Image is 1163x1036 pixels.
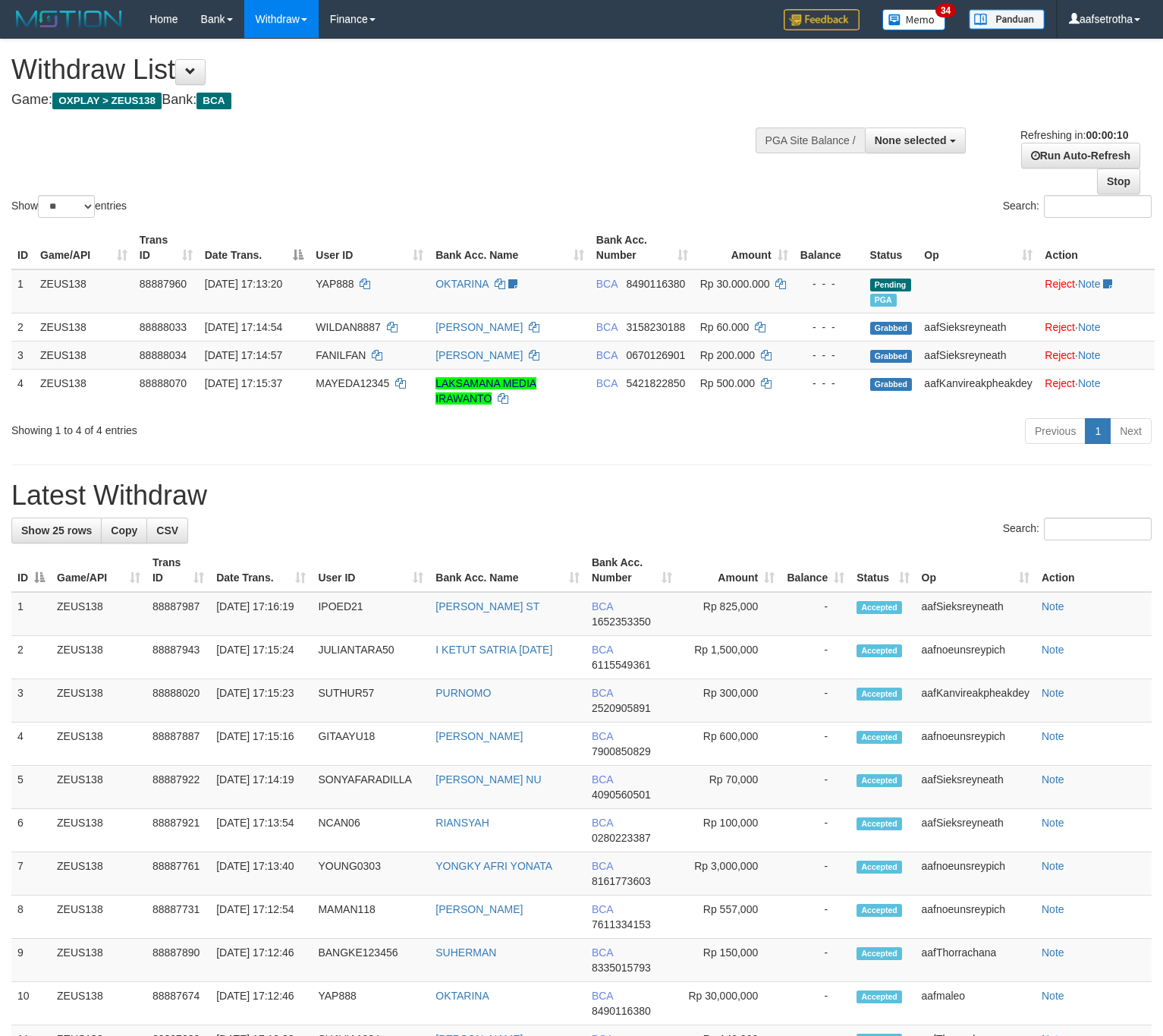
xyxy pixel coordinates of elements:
[916,809,1036,852] td: aafSieksreyneath
[700,278,770,290] span: Rp 30.000.000
[1042,600,1064,612] a: Note
[918,226,1039,269] th: Op: activate to sort column ascending
[156,524,178,537] span: CSV
[316,278,354,290] span: YAP888
[794,226,864,269] th: Balance
[800,376,858,391] div: - - -
[857,731,902,744] span: Accepted
[916,723,1036,766] td: aafnoeunsreypich
[146,636,210,679] td: 88887943
[11,982,51,1025] td: 10
[312,766,429,809] td: SONYAFARADILLA
[34,226,134,269] th: Game/API: activate to sort column ascending
[11,679,51,723] td: 3
[626,278,685,290] span: Copy 8490116380 to clipboard
[592,659,651,671] span: Copy 6115549361 to clipboard
[11,55,760,85] h1: Withdraw List
[1086,129,1128,141] strong: 00:00:10
[210,896,312,939] td: [DATE] 17:12:54
[1078,321,1101,333] a: Note
[11,226,34,269] th: ID
[850,549,915,592] th: Status: activate to sort column ascending
[1042,817,1064,829] a: Note
[34,313,134,341] td: ZEUS138
[199,226,310,269] th: Date Trans.: activate to sort column descending
[596,349,618,361] span: BCA
[11,636,51,679] td: 2
[626,321,685,333] span: Copy 3158230188 to clipboard
[51,982,146,1025] td: ZEUS138
[196,93,231,109] span: BCA
[1078,278,1101,290] a: Note
[870,279,911,291] span: Pending
[586,549,678,592] th: Bank Acc. Number: activate to sort column ascending
[870,322,913,335] span: Grabbed
[918,341,1039,369] td: aafSieksreyneath
[1045,278,1075,290] a: Reject
[34,341,134,369] td: ZEUS138
[11,369,34,412] td: 4
[140,321,187,333] span: 88888033
[312,809,429,852] td: NCAN06
[626,377,685,389] span: Copy 5421822850 to clipboard
[596,278,618,290] span: BCA
[678,636,781,679] td: Rp 1,500,000
[11,8,127,30] img: MOTION_logo.png
[312,592,429,636] td: IPOED21
[210,723,312,766] td: [DATE] 17:15:16
[781,982,850,1025] td: -
[312,723,429,766] td: GITAAYU18
[435,773,541,786] a: [PERSON_NAME] NU
[1044,195,1152,218] input: Search:
[1042,644,1064,656] a: Note
[857,774,902,787] span: Accepted
[210,679,312,723] td: [DATE] 17:15:23
[210,939,312,982] td: [DATE] 17:12:46
[1110,418,1152,444] a: Next
[870,378,913,391] span: Grabbed
[312,896,429,939] td: MAMAN118
[592,918,651,931] span: Copy 7611334153 to clipboard
[435,903,523,915] a: [PERSON_NAME]
[21,524,92,537] span: Show 25 rows
[1025,418,1086,444] a: Previous
[11,341,34,369] td: 3
[11,195,127,218] label: Show entries
[11,93,760,108] h4: Game: Bank:
[918,313,1039,341] td: aafSieksreyneath
[146,896,210,939] td: 88887731
[592,687,613,699] span: BCA
[678,939,781,982] td: Rp 150,000
[781,723,850,766] td: -
[592,962,651,974] span: Copy 8335015793 to clipboard
[781,592,850,636] td: -
[205,278,282,290] span: [DATE] 17:13:20
[316,321,381,333] span: WILDAN8887
[11,939,51,982] td: 9
[678,809,781,852] td: Rp 100,000
[626,349,685,361] span: Copy 0670126901 to clipboard
[51,809,146,852] td: ZEUS138
[678,982,781,1025] td: Rp 30,000,000
[935,4,956,17] span: 34
[435,860,552,872] a: YONGKY AFRI YONATA
[1045,321,1075,333] a: Reject
[800,348,858,363] div: - - -
[592,903,613,915] span: BCA
[140,278,187,290] span: 88887960
[857,817,902,830] span: Accepted
[51,766,146,809] td: ZEUS138
[34,269,134,313] td: ZEUS138
[1044,518,1152,540] input: Search:
[857,644,902,657] span: Accepted
[1042,946,1064,959] a: Note
[51,636,146,679] td: ZEUS138
[11,480,1152,511] h1: Latest Withdraw
[146,549,210,592] th: Trans ID: activate to sort column ascending
[781,896,850,939] td: -
[316,349,366,361] span: FANILFAN
[205,321,282,333] span: [DATE] 17:14:54
[700,321,750,333] span: Rp 60.000
[678,592,781,636] td: Rp 825,000
[310,226,429,269] th: User ID: activate to sort column ascending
